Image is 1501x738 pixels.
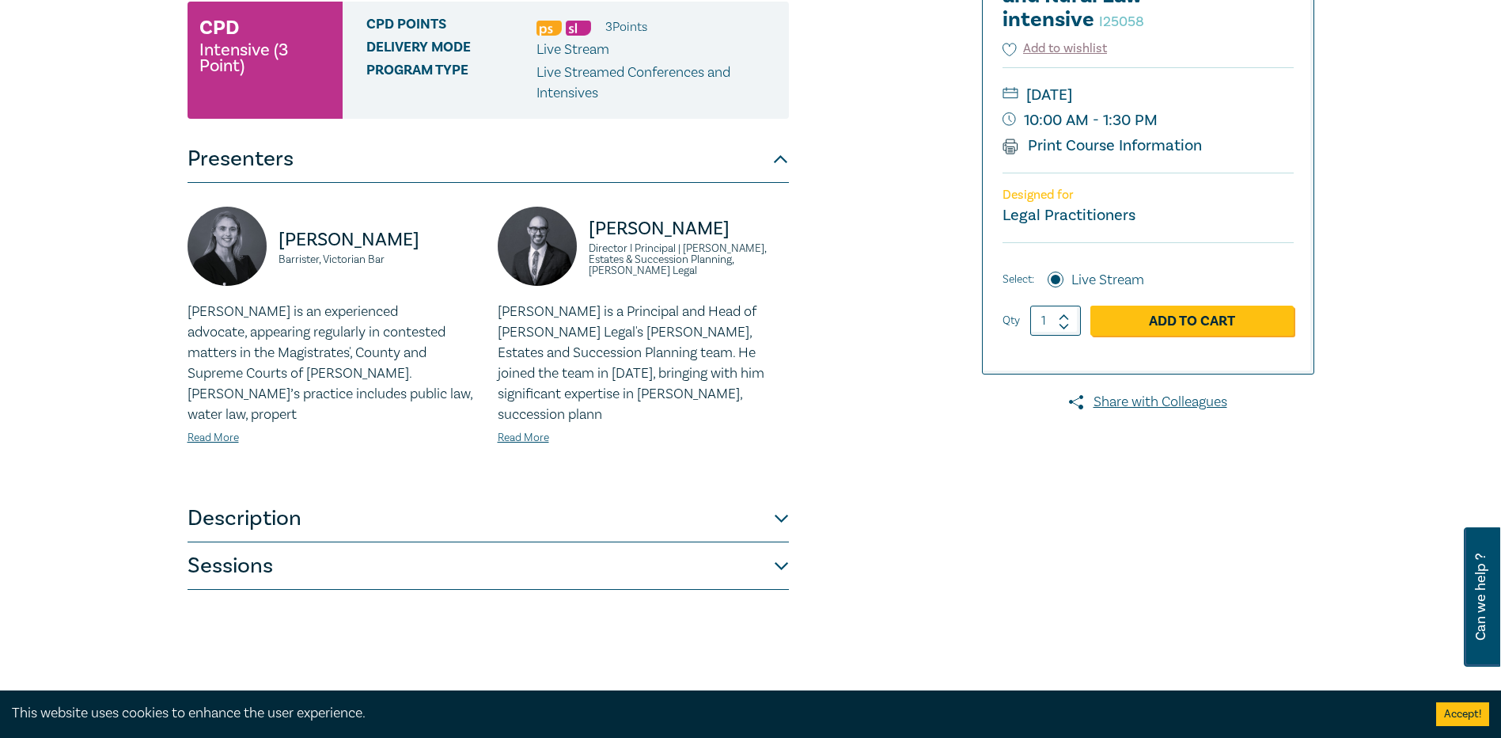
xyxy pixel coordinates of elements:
p: [PERSON_NAME] is an experienced advocate, appearing regularly in contested matters in the Magistr... [188,302,479,425]
div: This website uses cookies to enhance the user experience. [12,703,1412,724]
a: Share with Colleagues [982,392,1314,413]
a: Add to Cart [1090,306,1294,336]
img: https://s3.ap-southeast-2.amazonaws.com/leo-cussen-store-production-content/Contacts/Stefan%20Man... [498,207,577,286]
button: Sessions [188,542,789,590]
small: Legal Practitioners [1003,205,1135,226]
button: Accept cookies [1436,702,1489,726]
small: I25058 [1099,13,1144,31]
p: [PERSON_NAME] is a Principal and Head of [PERSON_NAME] Legal's [PERSON_NAME], Estates and Success... [498,302,789,425]
li: 3 Point s [605,17,647,37]
label: Live Stream [1071,270,1144,291]
span: Select: [1003,271,1034,288]
small: Director I Principal | [PERSON_NAME], Estates & Succession Planning, [PERSON_NAME] Legal [589,243,789,276]
span: CPD Points [366,17,536,37]
button: Add to wishlist [1003,40,1108,58]
p: [PERSON_NAME] [589,216,789,242]
img: Substantive Law [566,21,591,36]
small: Barrister, Victorian Bar [279,254,479,265]
p: Live Streamed Conferences and Intensives [536,63,777,104]
span: Delivery Mode [366,40,536,60]
a: Read More [498,431,549,445]
small: Intensive (3 Point) [199,42,331,74]
label: Qty [1003,312,1020,329]
p: Designed for [1003,188,1294,203]
p: [PERSON_NAME] [279,227,479,253]
button: Presenters [188,135,789,183]
a: Print Course Information [1003,135,1203,156]
small: [DATE] [1003,82,1294,108]
a: Read More [188,431,239,445]
span: Program type [366,63,536,104]
img: Professional Skills [536,21,562,36]
small: 10:00 AM - 1:30 PM [1003,108,1294,133]
img: https://s3.ap-southeast-2.amazonaws.com/leo-cussen-store-production-content/Contacts/Olivia%20Cal... [188,207,267,286]
span: Can we help ? [1473,537,1488,657]
input: 1 [1030,306,1081,336]
span: Live Stream [536,40,609,59]
button: Description [188,495,789,542]
h3: CPD [199,13,239,42]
